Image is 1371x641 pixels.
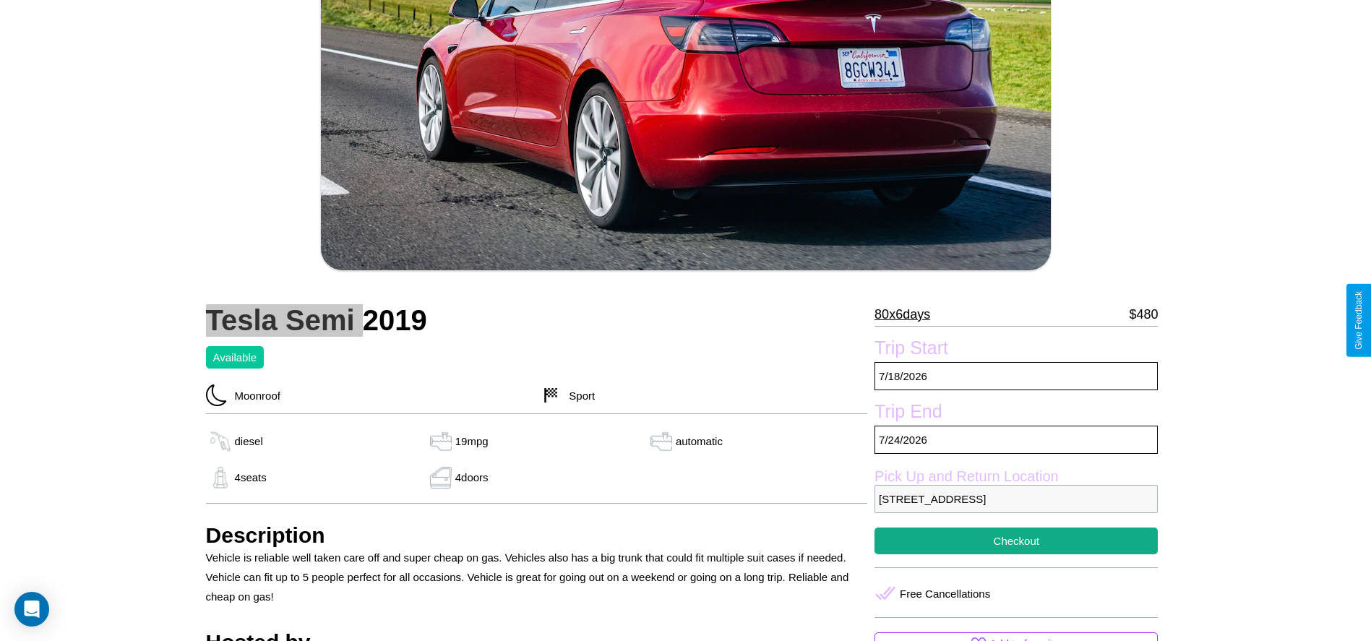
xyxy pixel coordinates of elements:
img: gas [206,467,235,489]
p: 80 x 6 days [874,303,930,326]
button: Checkout [874,528,1158,554]
img: gas [426,431,455,452]
p: 4 doors [455,468,489,487]
p: 4 seats [235,468,267,487]
h2: Tesla Semi 2019 [206,304,868,337]
p: diesel [235,431,263,451]
img: gas [426,467,455,489]
p: Free Cancellations [900,584,990,603]
div: Open Intercom Messenger [14,592,49,627]
p: Vehicle is reliable well taken care off and super cheap on gas. Vehicles also has a big trunk tha... [206,548,868,606]
label: Pick Up and Return Location [874,468,1158,485]
p: Available [213,348,257,367]
label: Trip End [874,401,1158,426]
div: Give Feedback [1354,291,1364,350]
h3: Description [206,523,868,548]
img: gas [206,431,235,452]
p: [STREET_ADDRESS] [874,485,1158,513]
p: 19 mpg [455,431,489,451]
p: Sport [562,386,595,405]
p: 7 / 18 / 2026 [874,362,1158,390]
label: Trip Start [874,337,1158,362]
p: automatic [676,431,723,451]
p: $ 480 [1129,303,1158,326]
p: Moonroof [228,386,280,405]
p: 7 / 24 / 2026 [874,426,1158,454]
img: gas [647,431,676,452]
